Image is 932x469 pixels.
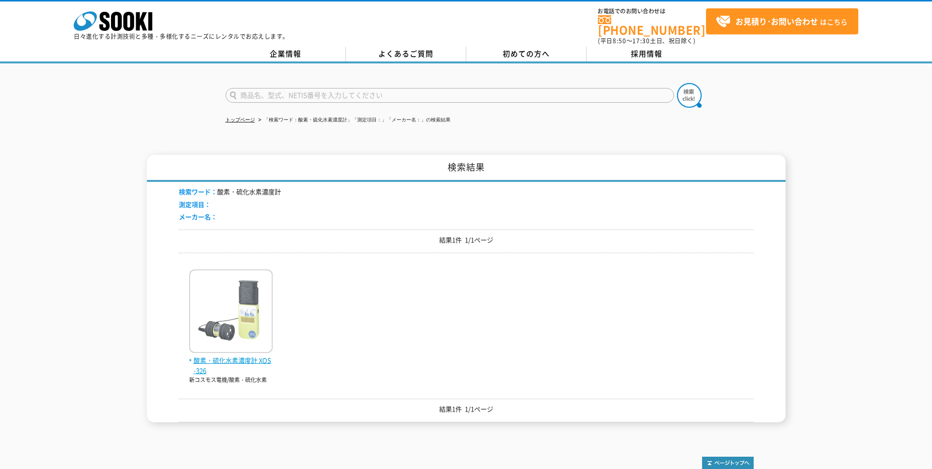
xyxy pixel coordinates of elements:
a: よくあるご質問 [346,47,466,61]
a: 採用情報 [587,47,707,61]
strong: お見積り･お問い合わせ [735,15,818,27]
span: お電話でのお問い合わせは [598,8,706,14]
a: お見積り･お問い合わせはこちら [706,8,858,34]
img: XOS-326 [189,269,273,355]
a: 酸素・硫化水素濃度計 XOS-326 [189,345,273,376]
span: 17:30 [632,36,650,45]
h1: 検索結果 [147,155,786,182]
p: 日々進化する計測技術と多種・多様化するニーズにレンタルでお応えします。 [74,33,289,39]
span: (平日 ～ 土日、祝日除く) [598,36,695,45]
span: 初めての方へ [503,48,550,59]
span: はこちら [716,14,847,29]
span: 検索ワード： [179,187,217,196]
span: 8:50 [613,36,626,45]
li: 「検索ワード：酸素・硫化水素濃度計」「測定項目：」「メーカー名：」の検索結果 [256,115,451,125]
a: [PHONE_NUMBER] [598,15,706,35]
span: 測定項目： [179,200,211,209]
a: トップページ [226,117,255,122]
p: 結果1件 1/1ページ [179,235,754,245]
p: 新コスモス電機/酸素・硫化水素 [189,376,273,384]
input: 商品名、型式、NETIS番号を入力してください [226,88,674,103]
a: 初めての方へ [466,47,587,61]
span: メーカー名： [179,212,217,221]
p: 結果1件 1/1ページ [179,404,754,414]
a: 企業情報 [226,47,346,61]
img: btn_search.png [677,83,702,108]
li: 酸素・硫化水素濃度計 [179,187,281,197]
span: 酸素・硫化水素濃度計 XOS-326 [189,355,273,376]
